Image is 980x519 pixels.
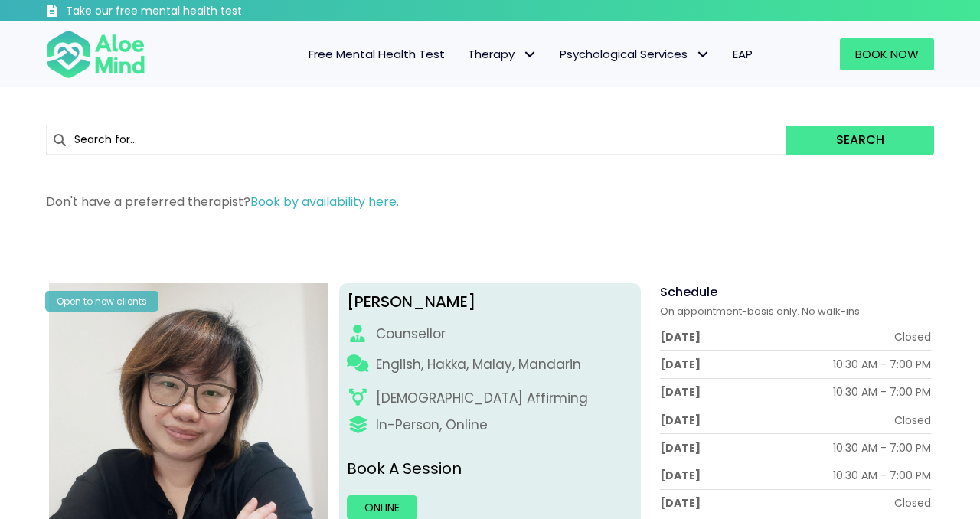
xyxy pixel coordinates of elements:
[66,4,324,19] h3: Take our free mental health test
[721,38,764,70] a: EAP
[660,357,701,372] div: [DATE]
[250,193,399,211] a: Book by availability here.
[376,416,488,435] div: In-Person, Online
[660,468,701,483] div: [DATE]
[855,46,919,62] span: Book Now
[46,4,324,21] a: Take our free mental health test
[376,355,581,374] p: English, Hakka, Malay, Mandarin
[46,126,786,155] input: Search for...
[46,29,145,80] img: Aloe mind Logo
[840,38,934,70] a: Book Now
[347,458,633,480] p: Book A Session
[45,291,158,312] div: Open to new clients
[894,413,931,428] div: Closed
[833,440,931,455] div: 10:30 AM - 7:00 PM
[309,46,445,62] span: Free Mental Health Test
[660,413,701,428] div: [DATE]
[691,44,714,66] span: Psychological Services: submenu
[660,495,701,511] div: [DATE]
[560,46,710,62] span: Psychological Services
[165,38,764,70] nav: Menu
[376,325,446,344] div: Counsellor
[733,46,753,62] span: EAP
[833,468,931,483] div: 10:30 AM - 7:00 PM
[297,38,456,70] a: Free Mental Health Test
[786,126,934,155] button: Search
[347,291,633,313] div: [PERSON_NAME]
[548,38,721,70] a: Psychological ServicesPsychological Services: submenu
[660,384,701,400] div: [DATE]
[894,495,931,511] div: Closed
[660,440,701,455] div: [DATE]
[833,384,931,400] div: 10:30 AM - 7:00 PM
[894,329,931,344] div: Closed
[518,44,541,66] span: Therapy: submenu
[468,46,537,62] span: Therapy
[46,193,934,211] p: Don't have a preferred therapist?
[660,283,717,301] span: Schedule
[376,389,588,408] div: [DEMOGRAPHIC_DATA] Affirming
[833,357,931,372] div: 10:30 AM - 7:00 PM
[660,329,701,344] div: [DATE]
[660,304,860,318] span: On appointment-basis only. No walk-ins
[456,38,548,70] a: TherapyTherapy: submenu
